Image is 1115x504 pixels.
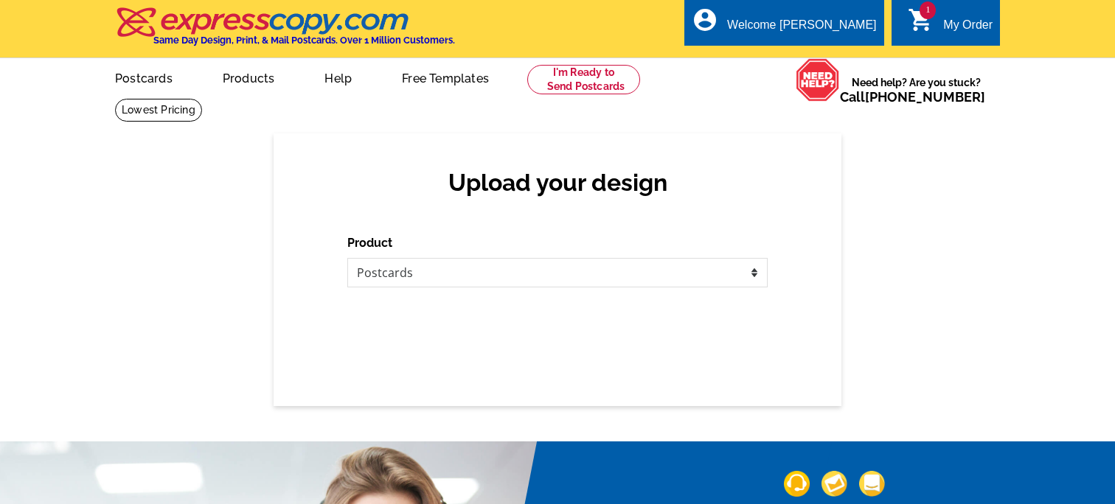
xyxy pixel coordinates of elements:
i: account_circle [692,7,718,33]
a: Same Day Design, Print, & Mail Postcards. Over 1 Million Customers. [115,18,455,46]
div: My Order [943,18,993,39]
i: shopping_cart [908,7,934,33]
a: Products [199,60,299,94]
div: Welcome [PERSON_NAME] [727,18,876,39]
a: Free Templates [378,60,513,94]
img: support-img-1.png [784,471,810,497]
span: Need help? Are you stuck? [840,75,993,105]
img: help [796,58,840,102]
label: Product [347,234,392,252]
a: Help [301,60,375,94]
a: Postcards [91,60,196,94]
h2: Upload your design [362,169,753,197]
span: 1 [920,1,936,19]
h4: Same Day Design, Print, & Mail Postcards. Over 1 Million Customers. [153,35,455,46]
a: 1 shopping_cart My Order [908,16,993,35]
img: support-img-3_1.png [859,471,885,497]
img: support-img-2.png [822,471,847,497]
a: [PHONE_NUMBER] [865,89,985,105]
span: Call [840,89,985,105]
